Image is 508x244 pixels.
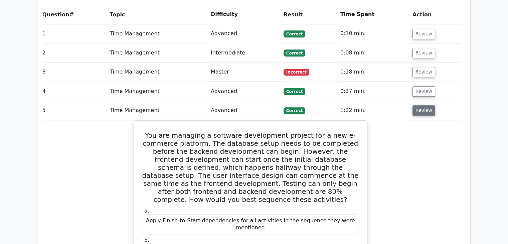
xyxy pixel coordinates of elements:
[42,11,69,18] span: Question
[107,43,208,63] td: Time Management
[338,82,410,101] td: 0:37 min.
[412,29,435,39] button: Review
[107,5,208,24] th: Topic
[412,86,435,97] button: Review
[107,101,208,120] td: Time Management
[40,43,107,63] td: 2
[284,88,305,95] span: Correct
[412,105,435,116] button: Review
[208,5,281,24] th: Difficulty
[284,69,309,76] span: Incorrect
[40,82,107,101] td: 4
[208,101,281,120] td: Advanced
[281,5,338,24] th: Result
[338,101,410,120] td: 1:22 min.
[284,30,305,37] span: Correct
[40,63,107,82] td: 3
[284,107,305,114] span: Correct
[338,43,410,63] td: 0:08 min.
[338,24,410,43] td: 0:10 min.
[208,82,281,101] td: Advanced
[412,67,435,77] button: Review
[208,63,281,82] td: Master
[143,214,358,234] div: Apply Finish-to-Start dependencies for all activities in the sequence they were mentioned
[144,208,149,214] span: a.
[410,5,461,24] th: Action
[338,63,410,82] td: 0:18 min.
[40,24,107,43] td: 1
[142,131,359,204] h5: You are managing a software development project for a new e-commerce platform. The database setup...
[338,5,410,24] th: Time Spent
[107,63,208,82] td: Time Management
[107,24,208,43] td: Time Management
[284,49,305,56] span: Correct
[144,237,149,243] span: b.
[208,24,281,43] td: Advanced
[107,82,208,101] td: Time Management
[40,101,107,120] td: 5
[412,48,435,58] button: Review
[40,5,107,24] th: #
[208,43,281,63] td: Intermediate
